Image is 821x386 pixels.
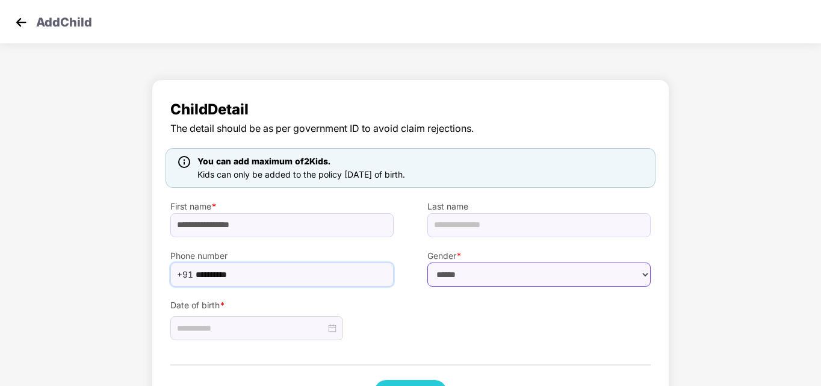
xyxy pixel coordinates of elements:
span: The detail should be as per government ID to avoid claim rejections. [170,121,651,136]
p: Add Child [36,13,92,28]
label: Last name [427,200,651,213]
span: Kids can only be added to the policy [DATE] of birth. [197,169,405,179]
span: You can add maximum of 2 Kids. [197,156,330,166]
img: icon [178,156,190,168]
span: Child Detail [170,98,651,121]
label: First name [170,200,394,213]
label: Gender [427,249,651,263]
img: svg+xml;base64,PHN2ZyB4bWxucz0iaHR0cDovL3d3dy53My5vcmcvMjAwMC9zdmciIHdpZHRoPSIzMCIgaGVpZ2h0PSIzMC... [12,13,30,31]
label: Date of birth [170,299,394,312]
span: +91 [177,266,193,284]
label: Phone number [170,249,394,263]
